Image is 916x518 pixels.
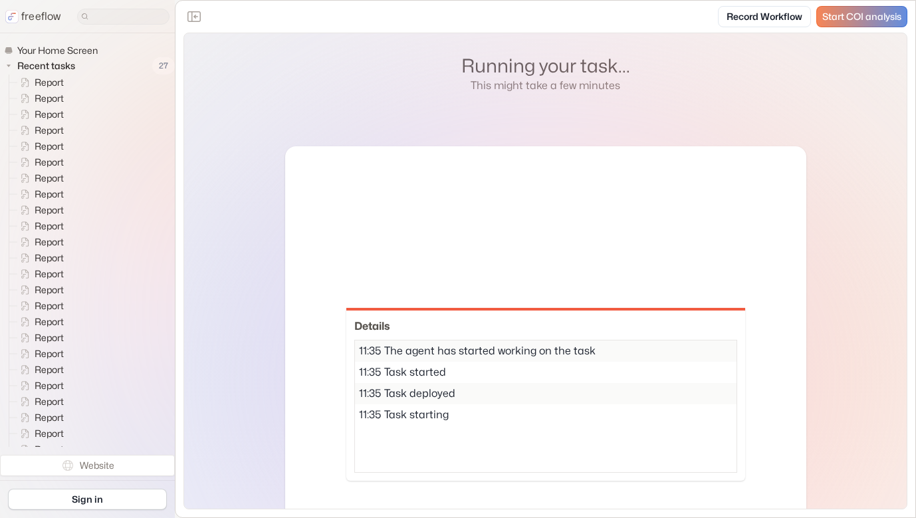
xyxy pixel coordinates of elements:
[9,138,69,154] a: Report
[32,267,68,281] span: Report
[9,410,69,426] a: Report
[9,106,69,122] a: Report
[822,11,901,23] span: Start COI analysis
[4,44,103,57] a: Your Home Screen
[9,378,69,394] a: Report
[354,319,737,334] h2: Details
[355,340,737,362] div: 11:35 The agent has started working on the task
[461,55,630,78] h1: Running your task...
[32,124,68,137] span: Report
[9,234,69,250] a: Report
[9,170,69,186] a: Report
[9,330,69,346] a: Report
[32,203,68,217] span: Report
[9,282,69,298] a: Report
[9,394,69,410] a: Report
[9,202,69,218] a: Report
[9,90,69,106] a: Report
[9,298,69,314] a: Report
[15,59,79,72] span: Recent tasks
[32,427,68,440] span: Report
[32,108,68,121] span: Report
[32,347,68,360] span: Report
[5,9,61,25] a: freeflow
[9,250,69,266] a: Report
[4,58,80,74] button: Recent tasks
[9,218,69,234] a: Report
[9,362,69,378] a: Report
[32,331,68,344] span: Report
[9,154,69,170] a: Report
[355,362,737,383] div: 11:35 Task started
[9,186,69,202] a: Report
[355,383,737,404] div: 11:35 Task deployed
[32,443,68,456] span: Report
[32,395,68,408] span: Report
[32,251,68,265] span: Report
[9,314,69,330] a: Report
[9,266,69,282] a: Report
[9,442,69,457] a: Report
[9,426,69,442] a: Report
[15,44,102,57] span: Your Home Screen
[183,6,205,27] button: Close the sidebar
[9,74,69,90] a: Report
[32,363,68,376] span: Report
[355,404,737,426] div: 11:35 Task starting
[32,379,68,392] span: Report
[21,9,61,25] p: freeflow
[32,76,68,89] span: Report
[32,188,68,201] span: Report
[816,6,907,27] a: Start COI analysis
[9,122,69,138] a: Report
[152,57,175,74] span: 27
[32,299,68,313] span: Report
[32,315,68,328] span: Report
[32,140,68,153] span: Report
[32,219,68,233] span: Report
[9,346,69,362] a: Report
[32,172,68,185] span: Report
[32,283,68,297] span: Report
[32,92,68,105] span: Report
[8,489,167,510] a: Sign in
[32,235,68,249] span: Report
[718,6,811,27] a: Record Workflow
[32,411,68,424] span: Report
[32,156,68,169] span: Report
